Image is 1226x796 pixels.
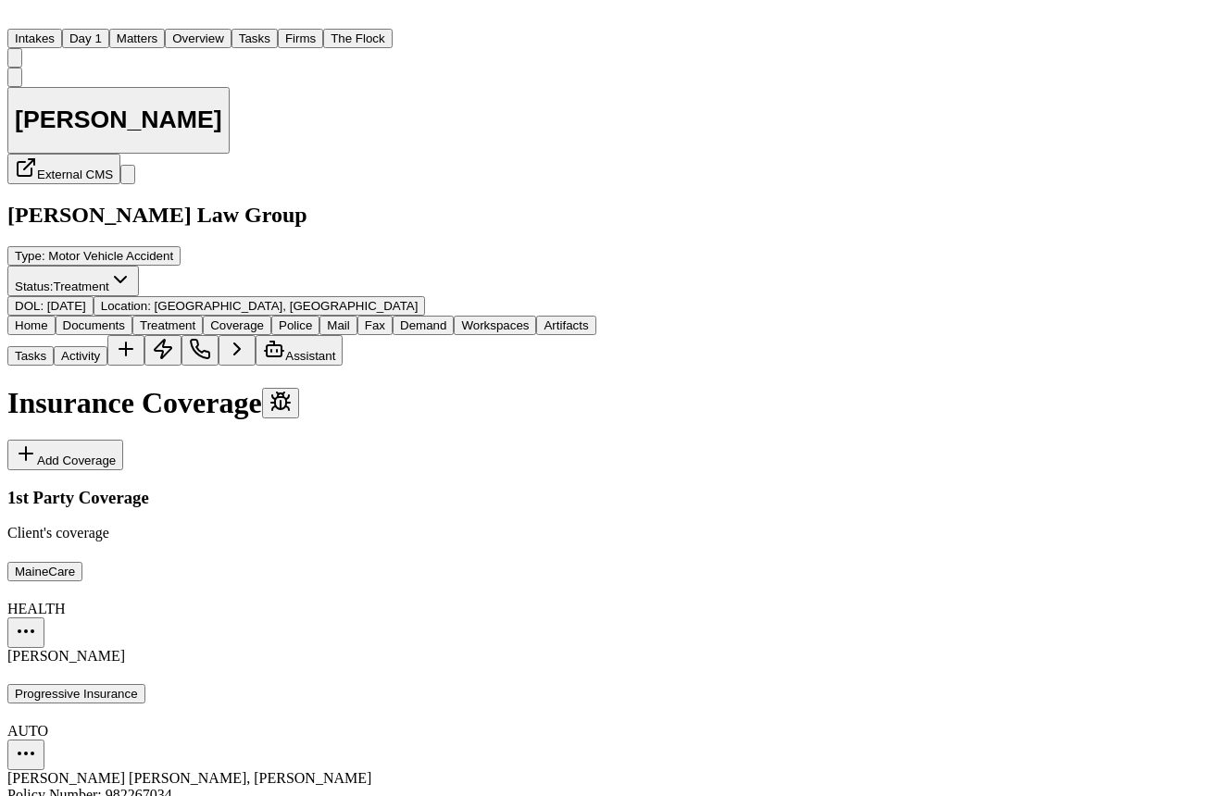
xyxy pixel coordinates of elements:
span: Demand [400,318,446,332]
button: Activity [54,346,107,366]
span: Fax [365,318,385,332]
div: [PERSON_NAME] [PERSON_NAME], [PERSON_NAME] [7,770,596,787]
span: Artifacts [544,318,588,332]
button: Tasks [231,29,278,48]
span: Treatment [54,280,109,293]
button: The Flock [323,29,393,48]
span: External CMS [37,168,113,181]
button: View coverage details [7,684,145,703]
button: Assistant [256,335,343,366]
img: Finch Logo [7,7,30,25]
a: Matters [109,30,165,45]
h2: [PERSON_NAME] Law Group [7,203,596,228]
span: Motor Vehicle Accident [48,249,173,263]
button: Add Coverage [7,440,123,470]
button: Open actions [7,740,44,770]
button: Edit Location: Bangor, ME [94,296,426,316]
button: Edit DOL: 2025-07-14 [7,296,94,316]
button: Edit Type: Motor Vehicle Accident [7,246,181,266]
button: Tasks [7,346,54,366]
a: Home [7,12,30,28]
button: Change status from Treatment [7,266,139,296]
button: Intakes [7,29,62,48]
span: Police [279,318,312,332]
span: Type : [15,249,45,263]
a: Tasks [231,30,278,45]
h1: Insurance Coverage [7,386,596,420]
span: AUTO [7,723,48,739]
button: View coverage details [7,562,82,581]
span: Treatment [140,318,195,332]
button: Make a Call [181,335,219,366]
button: Matters [109,29,165,48]
div: [PERSON_NAME] [7,648,596,665]
button: Edit matter name [7,87,230,155]
span: Status: [15,280,54,293]
button: Copy Matter ID [7,68,22,87]
button: External CMS [7,154,120,184]
a: Firms [278,30,323,45]
span: [GEOGRAPHIC_DATA], [GEOGRAPHIC_DATA] [155,299,419,313]
h1: [PERSON_NAME] [15,106,222,134]
p: Client's coverage [7,525,596,541]
span: Home [15,318,48,332]
span: Coverage [210,318,264,332]
span: Location : [101,299,151,313]
span: Mail [327,318,349,332]
button: Day 1 [62,29,109,48]
span: Documents [63,318,125,332]
span: DOL : [15,299,44,313]
span: [DATE] [47,299,86,313]
span: HEALTH [7,601,66,616]
span: Assistant [285,349,335,363]
button: Add Task [107,335,144,366]
h3: 1st Party Coverage [7,488,596,508]
button: Open actions [7,617,44,648]
a: Day 1 [62,30,109,45]
button: Overview [165,29,231,48]
span: Workspaces [461,318,529,332]
a: Overview [165,30,231,45]
button: Debug coverage mentions [262,388,299,418]
a: The Flock [323,30,393,45]
a: Intakes [7,30,62,45]
button: Firms [278,29,323,48]
button: Create Immediate Task [144,335,181,366]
